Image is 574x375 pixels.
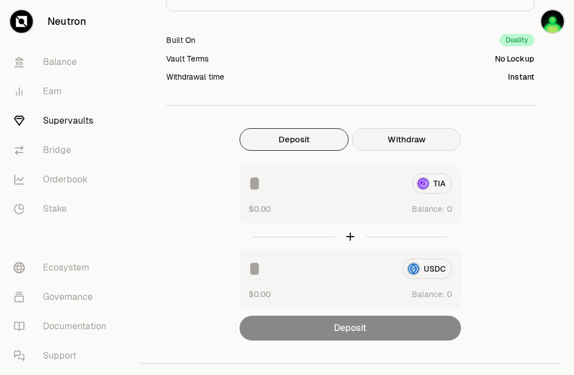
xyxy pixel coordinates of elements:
[499,34,534,46] div: Duality
[5,77,122,106] a: Earn
[5,282,122,312] a: Governance
[508,71,534,82] div: Instant
[5,341,122,370] a: Support
[5,165,122,194] a: Orderbook
[5,312,122,341] a: Documentation
[249,288,271,300] button: $0.00
[495,53,534,64] div: No Lockup
[166,53,208,64] div: Vault Terms
[5,253,122,282] a: Ecosystem
[5,47,122,77] a: Balance
[5,194,122,224] a: Stake
[412,289,445,300] span: Balance:
[5,136,122,165] a: Bridge
[412,203,445,215] span: Balance:
[352,128,461,151] button: Withdraw
[249,203,271,215] button: $0.00
[240,128,349,151] button: Deposit
[541,10,564,33] img: Axelar1
[166,34,195,46] div: Built On
[5,106,122,136] a: Supervaults
[166,71,224,82] div: Withdrawal time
